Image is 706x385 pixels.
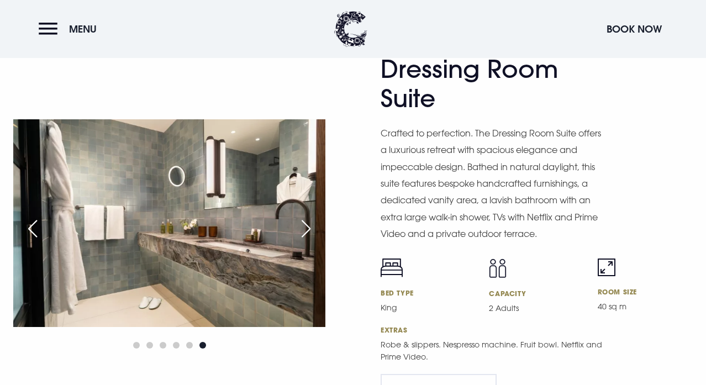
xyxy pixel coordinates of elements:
p: 40 sq m [598,300,693,313]
h6: Room Size [598,287,693,296]
img: Clandeboye Lodge [334,11,367,47]
p: King [381,302,476,314]
div: Next slide [292,217,320,241]
span: Go to slide 4 [173,342,180,349]
span: Menu [69,23,97,35]
div: Previous slide [19,217,46,241]
p: 2 Adults [489,302,584,314]
h6: Bed Type [381,288,476,297]
span: Go to slide 1 [133,342,140,349]
span: Go to slide 2 [146,342,153,349]
h6: Capacity [489,289,584,298]
img: Hotel in Bangor Northern Ireland [13,119,325,327]
p: Crafted to perfection. The Dressing Room Suite offers a luxurious retreat with spacious elegance ... [381,125,607,242]
img: Bed icon [381,259,403,277]
img: Room size icon [598,259,615,276]
h2: Dressing Room Suite [381,55,596,113]
span: Go to slide 5 [186,342,193,349]
img: Capacity icon [489,259,507,278]
span: Go to slide 6 [199,342,206,349]
span: Go to slide 3 [160,342,166,349]
h6: Extras [381,325,693,334]
button: Book Now [601,17,667,41]
p: Robe & slippers. Nespresso machine. Fruit bowl. Netflix and Prime Video. [381,339,607,363]
button: Menu [39,17,102,41]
